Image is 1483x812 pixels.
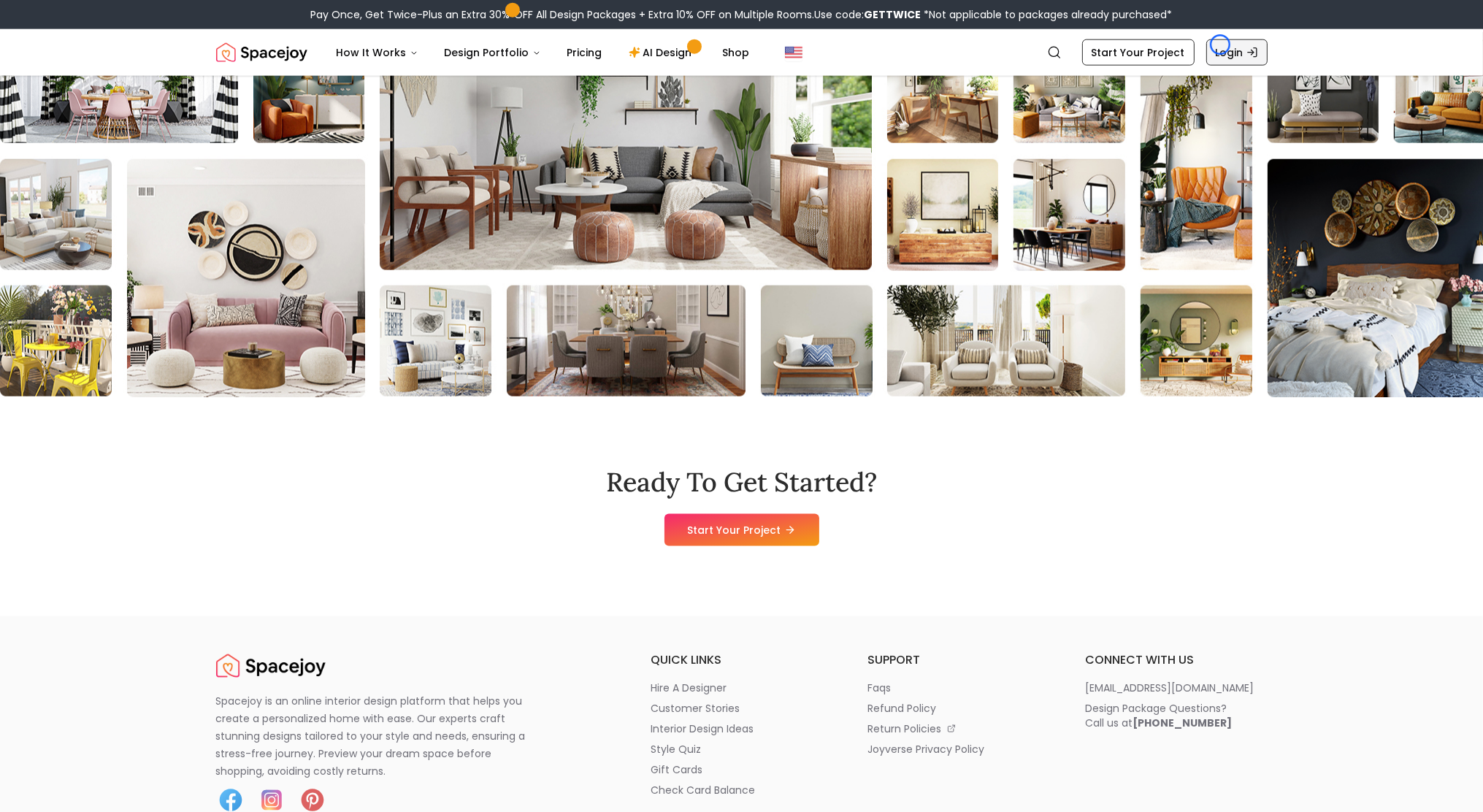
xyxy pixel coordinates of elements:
[867,681,1050,695] a: faqs
[1085,701,1268,730] a: Design Package Questions?Call us at[PHONE_NUMBER]
[651,721,833,736] a: interior design ideas
[1085,681,1268,695] a: [EMAIL_ADDRESS][DOMAIN_NAME]
[311,7,1173,22] div: Pay Once, Get Twice-Plus an Extra 30% OFF All Design Packages + Extra 10% OFF on Multiple Rooms.
[216,651,326,681] a: Spacejoy
[216,29,1268,76] nav: Global
[815,7,921,22] span: Use code:
[651,762,702,777] p: gift cards
[433,38,553,67] button: Design Portfolio
[785,44,802,61] img: United States
[651,762,833,777] a: gift cards
[865,7,921,22] b: GETTWICE
[216,692,543,780] p: Spacejoy is an online interior design platform that helps you create a personalized home with eas...
[867,721,1050,736] a: return policies
[651,701,833,716] a: customer stories
[867,742,1050,757] a: joyverse privacy policy
[651,742,701,757] p: style quiz
[651,701,740,716] p: customer stories
[651,681,727,695] p: hire a designer
[867,721,941,736] p: return policies
[867,701,1050,716] a: refund policy
[651,721,754,736] p: interior design ideas
[1206,39,1268,66] a: Login
[617,38,708,67] a: AI Design
[606,467,877,497] h2: Ready To Get Started?
[1085,651,1268,669] h6: connect with us
[216,651,326,681] img: Spacejoy Logo
[1133,716,1232,730] b: [PHONE_NUMBER]
[921,7,1173,22] span: *Not applicable to packages already purchased*
[867,651,1050,669] h6: support
[325,38,762,67] nav: Main
[664,514,819,546] a: Start Your Project
[651,681,833,695] a: hire a designer
[651,783,755,797] p: check card balance
[867,681,891,695] p: faqs
[651,651,833,669] h6: quick links
[1082,39,1195,66] a: Start Your Project
[867,742,984,757] p: joyverse privacy policy
[651,783,833,797] a: check card balance
[325,38,430,67] button: How It Works
[216,38,307,67] img: Spacejoy Logo
[556,38,614,67] a: Pricing
[651,742,833,757] a: style quiz
[867,701,936,716] p: refund policy
[1085,701,1232,730] div: Design Package Questions? Call us at
[216,38,307,67] a: Spacejoy
[711,38,762,67] a: Shop
[1085,681,1254,695] p: [EMAIL_ADDRESS][DOMAIN_NAME]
